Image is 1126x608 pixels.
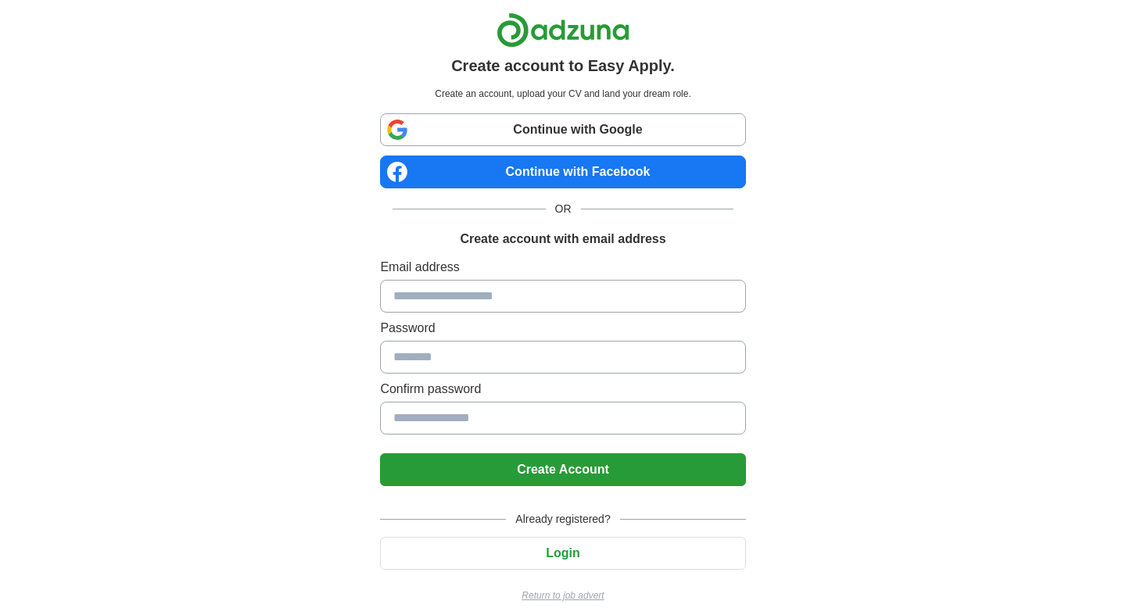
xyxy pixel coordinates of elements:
[380,113,745,146] a: Continue with Google
[506,511,619,528] span: Already registered?
[460,230,665,249] h1: Create account with email address
[383,87,742,101] p: Create an account, upload your CV and land your dream role.
[497,13,629,48] img: Adzuna logo
[380,588,745,603] a: Return to job advert
[380,380,745,399] label: Confirm password
[546,201,581,217] span: OR
[380,546,745,560] a: Login
[380,453,745,486] button: Create Account
[380,537,745,570] button: Login
[380,319,745,338] label: Password
[451,54,675,77] h1: Create account to Easy Apply.
[380,258,745,277] label: Email address
[380,156,745,188] a: Continue with Facebook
